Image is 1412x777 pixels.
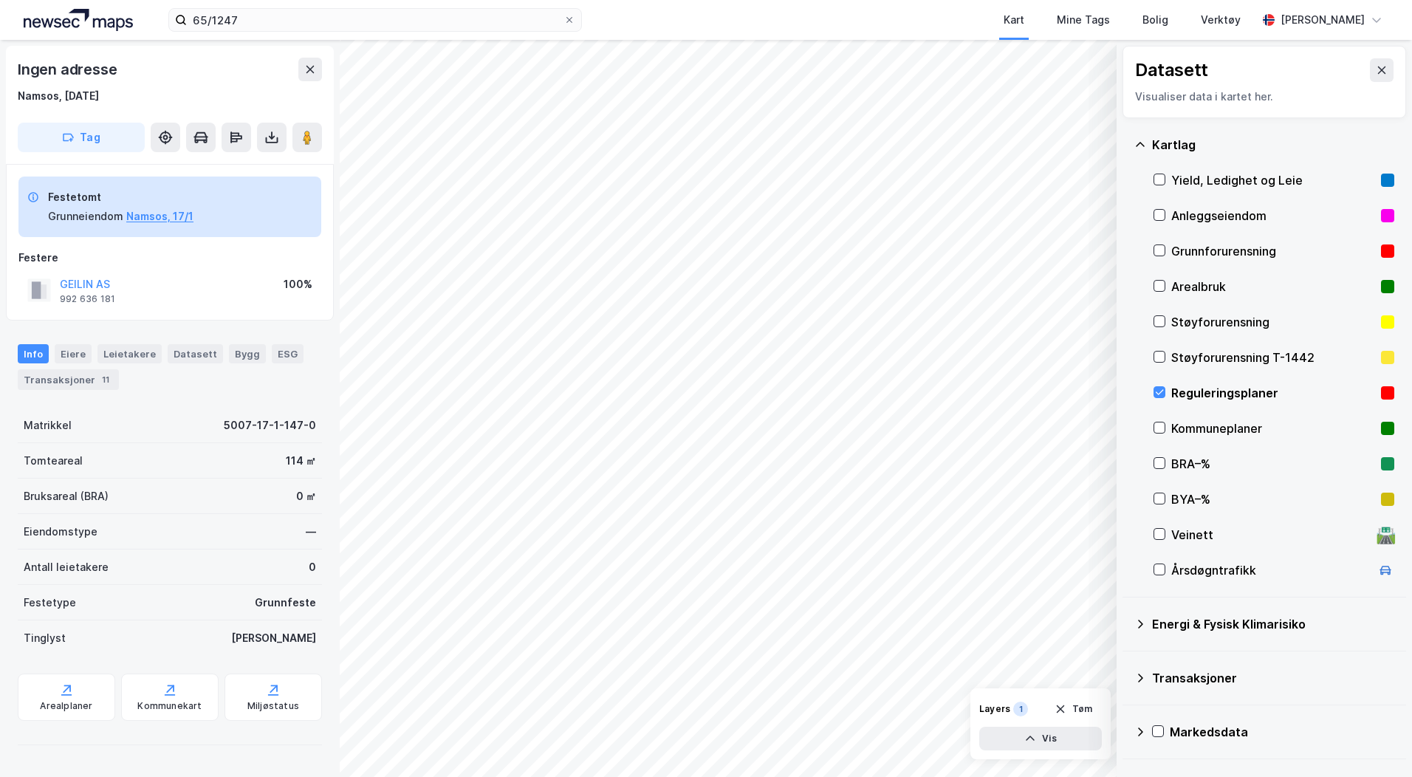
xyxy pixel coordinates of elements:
iframe: Chat Widget [1338,706,1412,777]
div: Transaksjoner [1152,669,1394,687]
div: Festetype [24,594,76,612]
div: 0 [309,558,316,576]
div: Årsdøgntrafikk [1171,561,1371,579]
div: Tomteareal [24,452,83,470]
div: 114 ㎡ [286,452,316,470]
div: Verktøy [1201,11,1241,29]
button: Vis [979,727,1102,750]
img: logo.a4113a55bc3d86da70a041830d287a7e.svg [24,9,133,31]
div: Støyforurensning T-1442 [1171,349,1375,366]
div: Kontrollprogram for chat [1338,706,1412,777]
input: Søk på adresse, matrikkel, gårdeiere, leietakere eller personer [187,9,563,31]
div: Bolig [1142,11,1168,29]
button: Tag [18,123,145,152]
div: Matrikkel [24,417,72,434]
div: Støyforurensning [1171,313,1375,331]
div: BRA–% [1171,455,1375,473]
div: Grunnfeste [255,594,316,612]
div: Eiendomstype [24,523,97,541]
div: Yield, Ledighet og Leie [1171,171,1375,189]
div: 100% [284,275,312,293]
div: Grunnforurensning [1171,242,1375,260]
div: Mine Tags [1057,11,1110,29]
div: Leietakere [97,344,162,363]
div: Arealbruk [1171,278,1375,295]
div: Miljøstatus [247,700,299,712]
div: 5007-17-1-147-0 [224,417,316,434]
div: Veinett [1171,526,1371,544]
div: Grunneiendom [48,208,123,225]
div: 992 636 181 [60,293,115,305]
div: [PERSON_NAME] [1281,11,1365,29]
div: Ingen adresse [18,58,120,81]
div: 🛣️ [1376,525,1396,544]
div: Namsos, [DATE] [18,87,99,105]
div: Reguleringsplaner [1171,384,1375,402]
div: Markedsdata [1170,723,1394,741]
div: Energi & Fysisk Klimarisiko [1152,615,1394,633]
div: Transaksjoner [18,369,119,390]
button: Namsos, 17/1 [126,208,193,225]
div: Anleggseiendom [1171,207,1375,225]
div: Kartlag [1152,136,1394,154]
div: Kart [1004,11,1024,29]
div: 0 ㎡ [296,487,316,505]
div: [PERSON_NAME] [231,629,316,647]
div: Arealplaner [40,700,92,712]
div: Kommunekart [137,700,202,712]
div: 1 [1013,702,1028,716]
div: Bruksareal (BRA) [24,487,109,505]
div: Tinglyst [24,629,66,647]
div: Visualiser data i kartet her. [1135,88,1394,106]
div: 11 [98,372,113,387]
div: Antall leietakere [24,558,109,576]
div: Bygg [229,344,266,363]
div: Kommuneplaner [1171,420,1375,437]
div: ESG [272,344,304,363]
div: Layers [979,703,1010,715]
div: Datasett [168,344,223,363]
div: — [306,523,316,541]
div: Info [18,344,49,363]
div: Datasett [1135,58,1208,82]
button: Tøm [1045,697,1102,721]
div: BYA–% [1171,490,1375,508]
div: Festetomt [48,188,193,206]
div: Festere [18,249,321,267]
div: Eiere [55,344,92,363]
